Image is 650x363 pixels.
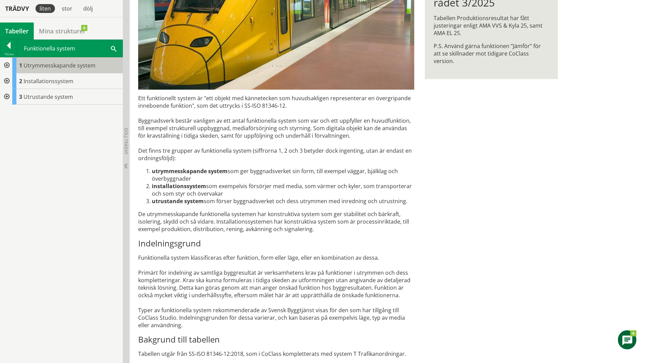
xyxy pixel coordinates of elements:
span: Installationssystem [24,77,73,85]
li: som förser byggnadsverket och dess utrymmen med inredning och utrustning. [152,197,414,205]
div: Tillbaka [0,51,17,57]
p: Tabellen Produktionsresultat har fått justeringar enligt AMA VVS & Kyla 25, samt AMA EL 25. [434,14,549,37]
div: Funktionella system [18,40,122,57]
strong: installationssystem [152,182,206,190]
li: som exempelvis försörjer med media, som värmer och kyler, som trans­porterar och som styr och öve... [152,182,414,197]
span: Sök i tabellen [111,45,116,52]
h3: Indelningsgrund [138,238,414,248]
div: Trädvy [1,5,33,12]
h3: Bakgrund till tabellen [138,334,414,345]
p: P.S. Använd gärna funktionen ”Jämför” för att se skillnader mot tidigare CoClass version. [434,42,549,65]
strong: utrymmesskapande system [152,167,228,175]
a: Mina strukturer [34,22,91,40]
span: 3 [19,93,22,101]
strong: utrustande system [152,197,204,205]
li: som ger byggnadsverket sin form, till exempel väggar, bjälklag och överbyggnader [152,167,414,182]
span: Dölj trädvy [123,128,129,154]
div: stor [58,4,76,13]
span: Utrustande system [24,93,73,101]
div: dölj [79,4,97,13]
span: 2 [19,77,22,85]
span: Utrymmesskapande system [24,62,96,69]
div: liten [35,4,55,13]
span: 1 [19,62,22,69]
